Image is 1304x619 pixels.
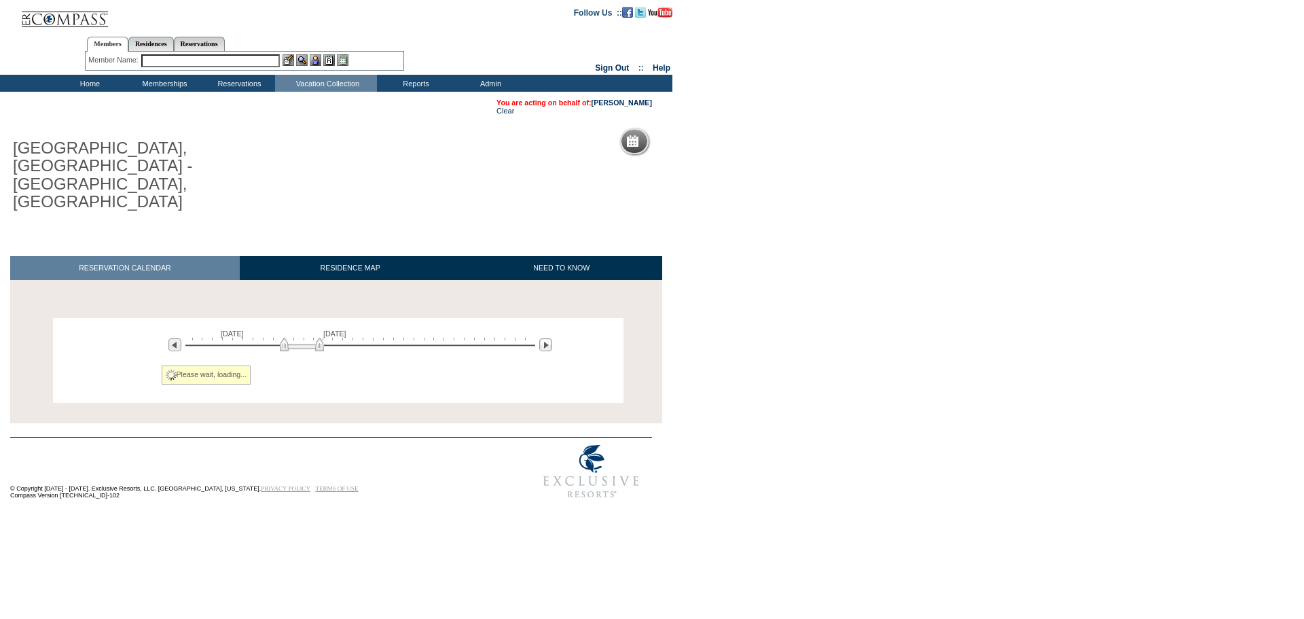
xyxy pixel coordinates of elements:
[88,54,141,66] div: Member Name:
[168,338,181,351] img: Previous
[595,63,629,73] a: Sign Out
[638,63,644,73] span: ::
[51,75,126,92] td: Home
[635,7,646,18] img: Follow us on Twitter
[310,54,321,66] img: Impersonate
[460,256,662,280] a: NEED TO KNOW
[377,75,452,92] td: Reports
[128,37,174,51] a: Residences
[275,75,377,92] td: Vacation Collection
[296,54,308,66] img: View
[496,99,652,107] span: You are acting on behalf of:
[539,338,552,351] img: Next
[622,7,633,18] img: Become our fan on Facebook
[648,7,672,18] img: Subscribe to our YouTube Channel
[644,137,748,146] h5: Reservation Calendar
[261,485,310,492] a: PRIVACY POLICY
[283,54,294,66] img: b_edit.gif
[221,330,244,338] span: [DATE]
[200,75,275,92] td: Reservations
[126,75,200,92] td: Memberships
[10,137,314,214] h1: [GEOGRAPHIC_DATA], [GEOGRAPHIC_DATA] - [GEOGRAPHIC_DATA], [GEOGRAPHIC_DATA]
[653,63,670,73] a: Help
[323,54,335,66] img: Reservations
[337,54,348,66] img: b_calculator.gif
[452,75,526,92] td: Admin
[323,330,346,338] span: [DATE]
[316,485,359,492] a: TERMS OF USE
[530,438,652,506] img: Exclusive Resorts
[162,366,251,385] div: Please wait, loading...
[635,7,646,16] a: Follow us on Twitter
[496,107,514,115] a: Clear
[166,370,177,381] img: spinner2.gif
[574,7,622,18] td: Follow Us ::
[174,37,225,51] a: Reservations
[10,438,486,506] td: © Copyright [DATE] - [DATE]. Exclusive Resorts, LLC. [GEOGRAPHIC_DATA], [US_STATE]. Compass Versi...
[648,7,672,16] a: Subscribe to our YouTube Channel
[240,256,461,280] a: RESIDENCE MAP
[87,37,128,52] a: Members
[622,7,633,16] a: Become our fan on Facebook
[10,256,240,280] a: RESERVATION CALENDAR
[592,99,652,107] a: [PERSON_NAME]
